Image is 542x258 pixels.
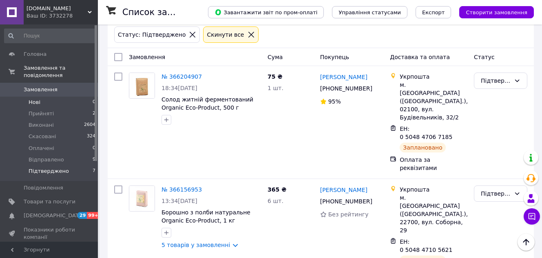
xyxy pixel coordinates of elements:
[328,211,369,218] span: Без рейтингу
[422,9,445,15] span: Експорт
[400,81,467,121] div: м. [GEOGRAPHIC_DATA] ([GEOGRAPHIC_DATA].), 02100, вул. Будівельників, 32/2
[320,73,367,81] a: [PERSON_NAME]
[93,168,95,175] span: 7
[4,29,96,43] input: Пошук
[24,86,58,93] span: Замовлення
[524,208,540,225] button: Чат з покупцем
[400,156,467,172] div: Оплата за реквізитами
[24,198,75,205] span: Товари та послуги
[93,145,95,152] span: 0
[122,7,205,17] h1: Список замовлень
[215,9,317,16] span: Завантажити звіт по пром-оплаті
[161,198,197,204] span: 13:34[DATE]
[161,73,202,80] a: № 366204907
[400,185,467,194] div: Укрпошта
[24,64,98,79] span: Замовлення та повідомлення
[451,9,534,15] a: Створити замовлення
[93,99,95,106] span: 0
[29,168,69,175] span: Підтверджено
[93,110,95,117] span: 2
[400,143,446,152] div: Заплановано
[268,85,283,91] span: 1 шт.
[328,98,341,105] span: 95%
[27,12,98,20] div: Ваш ID: 3732278
[474,54,495,60] span: Статус
[319,83,374,94] div: [PHONE_NUMBER]
[268,73,282,80] span: 75 ₴
[518,234,535,251] button: Наверх
[129,73,155,99] a: Фото товару
[87,133,95,140] span: 324
[161,186,202,193] a: № 366156953
[24,226,75,241] span: Показники роботи компанії
[29,110,54,117] span: Прийняті
[400,73,467,81] div: Укрпошта
[161,209,250,224] a: Борошно з полби натуральне Organic Eco-Product, 1 кг
[29,133,56,140] span: Скасовані
[129,73,155,98] img: Фото товару
[161,242,230,248] a: 5 товарів у замовленні
[27,5,88,12] span: multi-foods.com.ua
[400,194,467,234] div: м. [GEOGRAPHIC_DATA] ([GEOGRAPHIC_DATA].), 22700, вул. Соборна, 29
[93,156,95,163] span: 9
[268,54,283,60] span: Cума
[161,96,253,111] a: Солод житній ферментований Organic Eco-Product, 500 г
[29,99,40,106] span: Нові
[129,54,165,60] span: Замовлення
[481,189,511,198] div: Підтверджено
[320,54,349,60] span: Покупець
[400,126,452,140] span: ЕН: 0 5048 4706 7185
[161,85,197,91] span: 18:34[DATE]
[459,6,534,18] button: Створити замовлення
[390,54,450,60] span: Доставка та оплата
[319,196,374,207] div: [PHONE_NUMBER]
[24,184,63,192] span: Повідомлення
[466,9,527,15] span: Створити замовлення
[24,51,46,58] span: Головна
[84,121,95,129] span: 2604
[400,238,452,253] span: ЕН: 0 5048 4710 5621
[24,212,84,219] span: [DEMOGRAPHIC_DATA]
[338,9,401,15] span: Управління статусами
[205,30,246,39] div: Cкинути все
[129,185,155,212] a: Фото товару
[208,6,324,18] button: Завантажити звіт по пром-оплаті
[320,186,367,194] a: [PERSON_NAME]
[87,212,100,219] span: 99+
[481,76,511,85] div: Підтверджено
[77,212,87,219] span: 29
[268,198,283,204] span: 6 шт.
[29,156,64,163] span: Відправлено
[29,145,54,152] span: Оплачені
[29,121,54,129] span: Виконані
[129,186,155,211] img: Фото товару
[416,6,451,18] button: Експорт
[116,30,187,39] div: Статус: Підтверджено
[268,186,286,193] span: 365 ₴
[332,6,407,18] button: Управління статусами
